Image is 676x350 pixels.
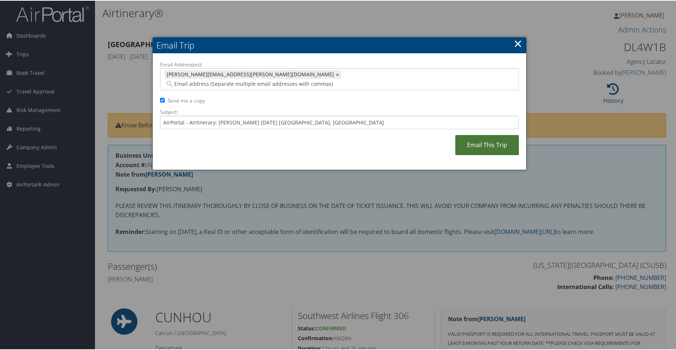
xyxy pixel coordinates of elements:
[168,96,205,104] label: Send me a copy
[514,35,522,50] a: ×
[165,80,447,87] input: Email address (Separate multiple email addresses with commas)
[160,115,519,128] input: Add a short subject for the email
[455,134,519,154] a: Email This Trip
[153,36,526,53] h2: Email Trip
[160,108,519,115] label: Subject:
[165,70,334,77] span: [PERSON_NAME][EMAIL_ADDRESS][PERSON_NAME][DOMAIN_NAME]
[336,70,341,77] a: ×
[160,60,519,68] label: Email Address(es):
